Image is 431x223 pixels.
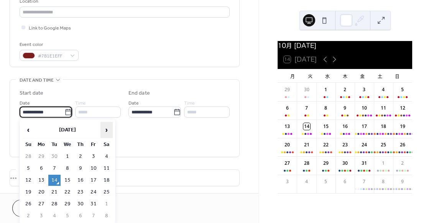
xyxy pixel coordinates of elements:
[100,163,113,174] td: 11
[35,139,48,150] th: Mo
[284,69,301,83] div: 月
[380,141,387,148] div: 25
[20,41,77,49] div: Event color
[87,175,100,186] td: 17
[380,105,387,112] div: 11
[380,160,387,167] div: 1
[361,86,368,93] div: 3
[87,187,100,198] td: 24
[48,210,61,221] td: 4
[61,187,74,198] td: 22
[35,175,48,186] td: 13
[74,163,87,174] td: 9
[361,178,368,185] div: 7
[61,175,74,186] td: 15
[74,175,87,186] td: 16
[22,187,35,198] td: 19
[23,122,34,138] span: ‹
[303,123,310,130] div: 14
[100,198,113,210] td: 1
[284,141,291,148] div: 20
[22,151,35,162] td: 28
[342,86,349,93] div: 2
[336,69,354,83] div: 木
[87,151,100,162] td: 3
[74,187,87,198] td: 23
[74,198,87,210] td: 30
[342,160,349,167] div: 30
[61,151,74,162] td: 1
[100,151,113,162] td: 4
[322,86,329,93] div: 1
[22,198,35,210] td: 26
[48,175,61,186] td: 14
[361,123,368,130] div: 17
[361,141,368,148] div: 24
[87,139,100,150] th: Fr
[399,141,406,148] div: 26
[12,200,59,217] button: Cancel
[322,105,329,112] div: 8
[388,69,406,83] div: 日
[354,69,371,83] div: 金
[74,210,87,221] td: 6
[100,187,113,198] td: 25
[399,123,406,130] div: 19
[284,105,291,112] div: 6
[322,178,329,185] div: 5
[74,139,87,150] th: Th
[342,141,349,148] div: 23
[100,175,113,186] td: 18
[48,187,61,198] td: 21
[61,198,74,210] td: 29
[61,210,74,221] td: 5
[48,151,61,162] td: 30
[399,105,406,112] div: 12
[284,123,291,130] div: 13
[184,99,195,107] span: Time
[48,198,61,210] td: 28
[22,139,35,150] th: Su
[128,89,150,97] div: End date
[20,76,54,84] span: Date and time
[284,86,291,93] div: 29
[322,160,329,167] div: 29
[303,86,310,93] div: 30
[48,139,61,150] th: Tu
[342,105,349,112] div: 9
[301,69,319,83] div: 火
[303,178,310,185] div: 4
[22,175,35,186] td: 12
[61,163,74,174] td: 8
[380,86,387,93] div: 4
[284,160,291,167] div: 27
[342,123,349,130] div: 16
[35,151,48,162] td: 29
[342,178,349,185] div: 6
[361,160,368,167] div: 31
[20,89,43,97] div: Start date
[278,41,412,50] div: 10月 [DATE]
[87,198,100,210] td: 31
[35,187,48,198] td: 20
[20,99,30,107] span: Date
[87,210,100,221] td: 7
[101,122,112,138] span: ›
[48,163,61,174] td: 7
[38,52,66,60] span: #7B1E1EFF
[35,163,48,174] td: 6
[29,24,71,32] span: Link to Google Maps
[399,86,406,93] div: 5
[322,141,329,148] div: 22
[380,123,387,130] div: 18
[22,210,35,221] td: 2
[399,160,406,167] div: 2
[128,99,139,107] span: Date
[35,198,48,210] td: 27
[303,105,310,112] div: 7
[61,139,74,150] th: We
[10,170,239,186] div: •••
[100,139,113,150] th: Sa
[322,123,329,130] div: 15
